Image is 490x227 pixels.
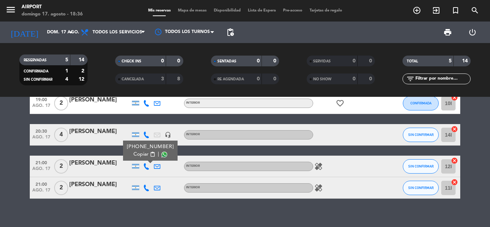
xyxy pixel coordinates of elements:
i: cancel [451,179,458,186]
strong: 0 [369,76,373,81]
span: | [158,151,159,158]
div: [PHONE_NUMBER] [127,143,174,151]
div: [PERSON_NAME] [69,159,130,168]
strong: 14 [79,57,86,62]
i: healing [314,184,323,192]
span: SENTADAS [217,60,236,63]
i: menu [5,4,16,15]
span: RE AGENDADA [217,77,244,81]
div: [PERSON_NAME] [69,95,130,105]
span: print [443,28,452,37]
span: NO SHOW [313,77,331,81]
span: ago. 17 [32,166,50,175]
strong: 0 [177,58,182,63]
strong: 0 [257,76,260,81]
span: Disponibilidad [210,9,244,13]
span: Tarjetas de regalo [306,9,346,13]
button: SIN CONFIRMAR [403,181,439,195]
i: cancel [451,94,458,101]
span: CHECK INS [122,60,141,63]
strong: 12 [79,77,86,82]
strong: 0 [273,76,278,81]
button: Copiarcontent_paste [133,151,155,158]
span: Pre-acceso [279,9,306,13]
span: CANCELADA [122,77,144,81]
button: SIN CONFIRMAR [403,159,439,174]
strong: 14 [462,58,469,63]
strong: 5 [449,58,452,63]
span: ago. 17 [32,103,50,112]
i: search [471,6,479,15]
i: cancel [451,157,458,164]
i: power_settings_new [468,28,477,37]
div: domingo 17. agosto - 18:36 [22,11,83,18]
span: 20:30 [32,127,50,135]
span: Mapa de mesas [174,9,210,13]
span: INTERIOR [186,101,200,104]
span: Mis reservas [145,9,174,13]
span: SERVIDAS [313,60,331,63]
span: INTERIOR [186,133,200,136]
span: 21:00 [32,180,50,188]
span: 4 [54,128,68,142]
span: Todos los servicios [93,30,142,35]
i: healing [314,162,323,171]
strong: 1 [65,68,68,74]
strong: 0 [353,76,355,81]
i: headset_mic [165,132,171,138]
span: SIN CONFIRMAR [24,78,52,81]
span: SIN CONFIRMAR [408,164,434,168]
span: INTERIOR [186,186,200,189]
strong: 0 [353,58,355,63]
strong: 5 [65,57,68,62]
i: filter_list [406,75,415,83]
strong: 8 [177,76,182,81]
span: ago. 17 [32,135,50,143]
span: 19:00 [32,95,50,103]
div: [PERSON_NAME] [69,180,130,189]
span: 2 [54,181,68,195]
span: pending_actions [226,28,235,37]
span: Lista de Espera [244,9,279,13]
i: exit_to_app [432,6,440,15]
i: arrow_drop_down [67,28,75,37]
div: [PERSON_NAME] [69,127,130,136]
span: 2 [54,159,68,174]
i: cancel [451,126,458,133]
span: SIN CONFIRMAR [408,186,434,190]
strong: 4 [65,77,68,82]
button: SIN CONFIRMAR [403,128,439,142]
span: 2 [54,96,68,110]
span: RESERVADAS [24,58,47,62]
span: SIN CONFIRMAR [408,133,434,137]
i: turned_in_not [451,6,460,15]
div: Airport [22,4,83,11]
input: Filtrar por nombre... [415,75,470,83]
span: 21:00 [32,158,50,166]
strong: 0 [161,58,164,63]
div: LOG OUT [460,22,485,43]
button: CONFIRMADA [403,96,439,110]
strong: 2 [81,68,86,74]
i: add_circle_outline [413,6,421,15]
i: [DATE] [5,24,43,40]
button: menu [5,4,16,18]
i: favorite_border [336,99,344,108]
span: ago. 17 [32,188,50,196]
strong: 0 [369,58,373,63]
span: content_paste [150,152,155,157]
strong: 0 [273,58,278,63]
span: CONFIRMADA [410,101,432,105]
span: CONFIRMADA [24,70,48,73]
span: TOTAL [407,60,418,63]
strong: 0 [257,58,260,63]
span: Copiar [133,151,149,158]
span: INTERIOR [186,165,200,167]
strong: 3 [161,76,164,81]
